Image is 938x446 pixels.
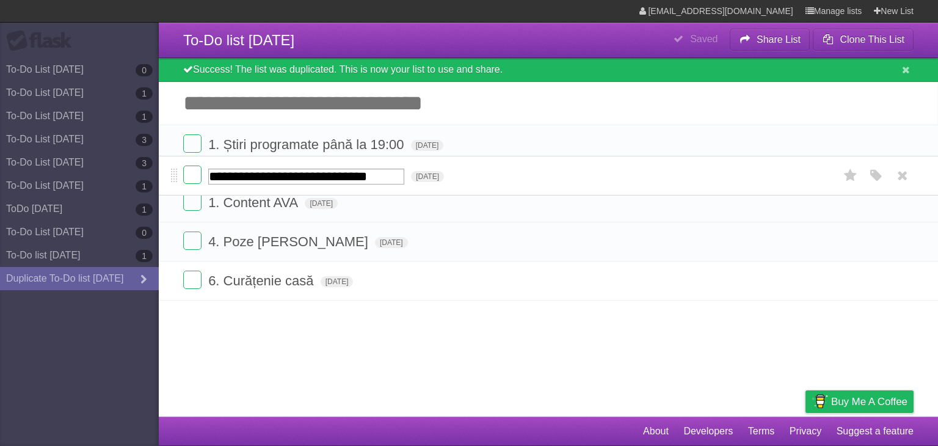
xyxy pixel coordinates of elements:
[208,137,407,152] span: 1. Știri programate până la 19:00
[136,180,153,192] b: 1
[813,29,914,51] button: Clone This List
[6,30,79,52] div: Flask
[183,32,294,48] span: To-Do list [DATE]
[812,391,828,412] img: Buy me a coffee
[136,203,153,216] b: 1
[183,192,202,211] label: Done
[790,420,821,443] a: Privacy
[730,29,810,51] button: Share List
[643,420,669,443] a: About
[136,64,153,76] b: 0
[183,166,202,184] label: Done
[690,34,718,44] b: Saved
[805,390,914,413] a: Buy me a coffee
[839,166,862,186] label: Star task
[136,250,153,262] b: 1
[136,157,153,169] b: 3
[411,171,444,182] span: [DATE]
[136,87,153,100] b: 1
[136,227,153,239] b: 0
[183,271,202,289] label: Done
[183,134,202,153] label: Done
[683,420,733,443] a: Developers
[183,232,202,250] label: Done
[757,34,801,45] b: Share List
[208,234,371,249] span: 4. Poze [PERSON_NAME]
[748,420,775,443] a: Terms
[305,198,338,209] span: [DATE]
[159,58,938,82] div: Success! The list was duplicated. This is now your list to use and share.
[837,420,914,443] a: Suggest a feature
[321,276,354,287] span: [DATE]
[375,237,408,248] span: [DATE]
[831,391,907,412] span: Buy me a coffee
[136,134,153,146] b: 3
[208,195,301,210] span: 1. Content AVA
[840,34,904,45] b: Clone This List
[411,140,444,151] span: [DATE]
[208,273,316,288] span: 6. Curățenie casă
[136,111,153,123] b: 1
